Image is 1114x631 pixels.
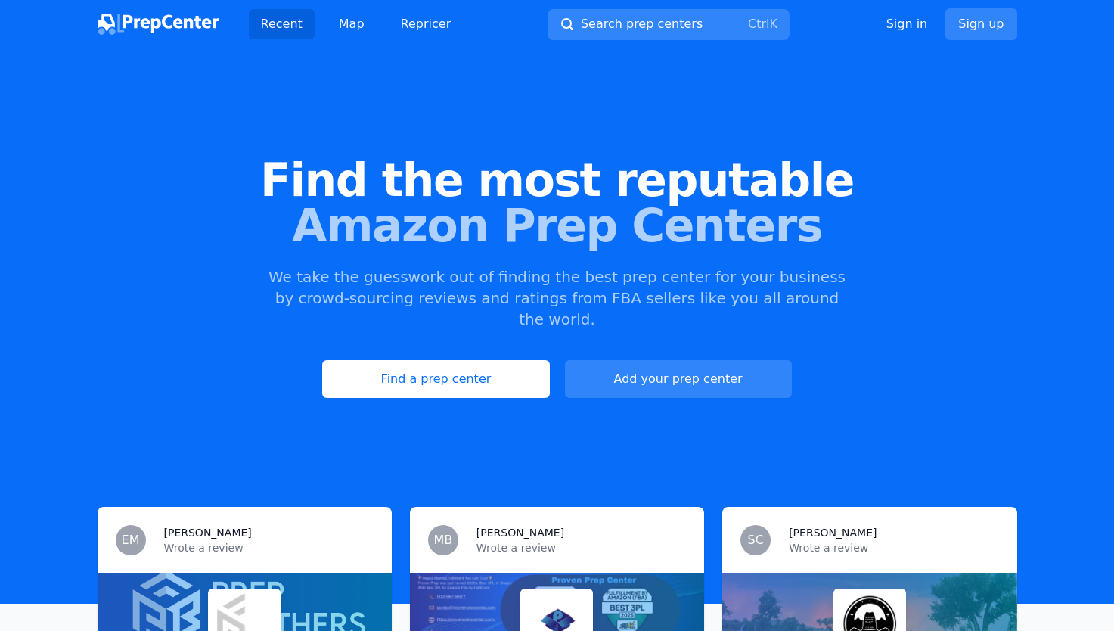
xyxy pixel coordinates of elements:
[548,9,790,40] button: Search prep centersCtrlK
[24,157,1090,203] span: Find the most reputable
[769,17,777,31] kbd: K
[389,9,464,39] a: Repricer
[886,15,928,33] a: Sign in
[476,525,564,540] h3: [PERSON_NAME]
[581,15,703,33] span: Search prep centers
[24,203,1090,248] span: Amazon Prep Centers
[267,266,848,330] p: We take the guesswork out of finding the best prep center for your business by crowd-sourcing rev...
[164,540,374,555] p: Wrote a review
[164,525,252,540] h3: [PERSON_NAME]
[476,540,686,555] p: Wrote a review
[98,14,219,35] img: PrepCenter
[748,17,769,31] kbd: Ctrl
[327,9,377,39] a: Map
[789,525,877,540] h3: [PERSON_NAME]
[945,8,1016,40] a: Sign up
[433,534,452,546] span: MB
[322,360,549,398] a: Find a prep center
[122,534,140,546] span: EM
[565,360,792,398] a: Add your prep center
[249,9,315,39] a: Recent
[789,540,998,555] p: Wrote a review
[747,534,763,546] span: SC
